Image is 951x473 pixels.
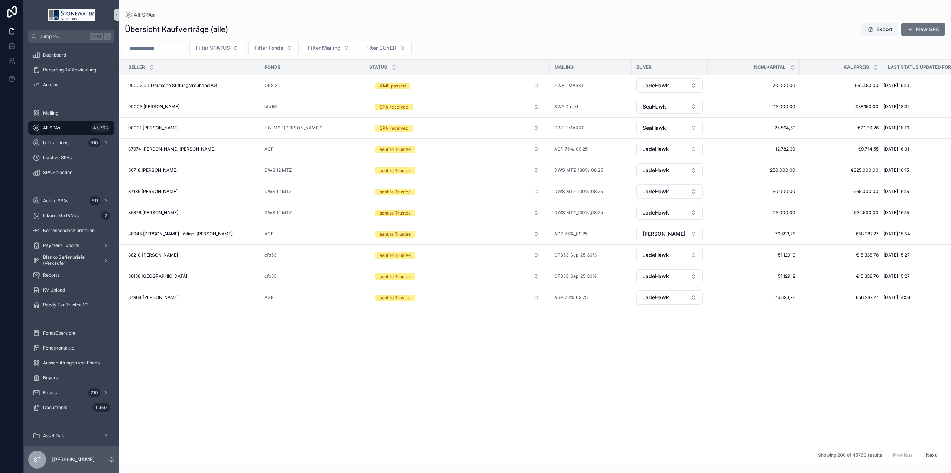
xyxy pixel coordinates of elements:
button: New SPA [901,23,945,36]
span: BUYER [636,64,652,70]
span: Reporting KV Abwicklung [43,67,96,73]
a: Select Button [369,78,545,93]
span: All SPAs [134,11,155,19]
a: ZWEITMARKT [554,83,584,89]
span: Kaufpreis [844,64,869,70]
button: Jump to...CtrlK [28,30,114,43]
span: Ctrl [90,33,103,40]
button: Select Button [248,41,299,55]
a: Reporting KV Abwicklung [28,63,114,77]
button: Select Button [189,41,245,55]
span: K [105,33,111,39]
div: scrollable content [24,43,119,446]
span: Mailing [555,64,574,70]
button: Select Button [636,78,703,93]
a: €51.450,00 [804,83,879,89]
a: 70.000,00 [712,83,795,89]
button: Select Button [359,41,412,55]
img: App logo [48,9,95,21]
span: Filter BUYER [365,44,396,52]
a: Dashboard [28,48,114,62]
a: OPS 3 [264,83,360,89]
button: Select Button [302,41,356,55]
button: Select Button [369,79,545,92]
span: STATUS [369,64,387,70]
span: Filter Fonds [254,44,283,52]
a: 90002 DT Deutsche Stiftungstreuhand AG [128,83,256,89]
span: Filter Mailing [308,44,341,52]
a: OPS 3 [264,83,277,89]
span: SELLER [129,64,145,70]
a: Anleihe [28,78,114,91]
div: AML passed [380,83,406,89]
span: Anleihe [43,82,59,88]
button: Export [861,23,898,36]
span: JadeHawk [643,82,669,89]
span: Filter STATUS [196,44,230,52]
span: Jump to... [40,33,87,39]
span: [DATE] 19:13 [883,83,909,89]
a: All SPAs [125,11,155,19]
span: Fonds [265,64,280,70]
a: ZWEITMARKT [554,83,627,89]
span: 90002 DT Deutsche Stiftungstreuhand AG [128,83,217,89]
span: Nom.Kapital [754,64,786,70]
span: Dashboard [43,52,66,58]
h1: Übersicht Kaufverträge (alle) [125,24,228,35]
